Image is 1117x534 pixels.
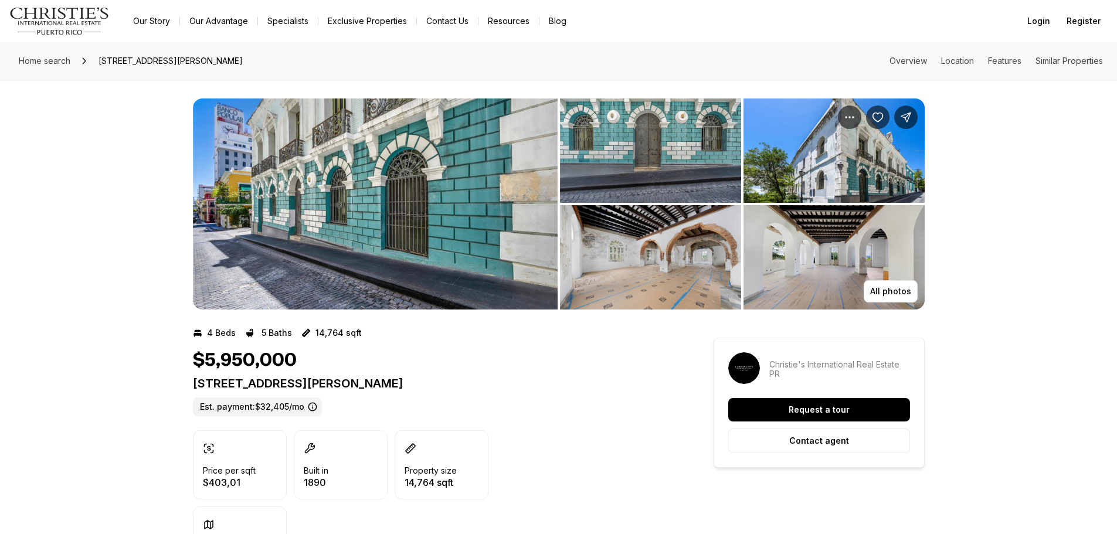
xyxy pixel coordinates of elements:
[193,349,297,372] h1: $5,950,000
[193,98,925,309] div: Listing Photos
[743,205,925,309] button: View image gallery
[180,13,257,29] a: Our Advantage
[1035,56,1103,66] a: Skip to: Similar Properties
[203,478,256,487] p: $403,01
[315,328,362,338] p: 14,764 sqft
[560,205,741,309] button: View image gallery
[9,7,110,35] img: logo
[245,324,292,342] button: 5 Baths
[124,13,179,29] a: Our Story
[193,98,558,309] li: 1 of 4
[728,398,910,421] button: Request a tour
[193,397,322,416] label: Est. payment: $32,405/mo
[789,436,849,445] p: Contact agent
[304,466,328,475] p: Built in
[539,13,576,29] a: Blog
[318,13,416,29] a: Exclusive Properties
[193,98,558,309] button: View image gallery
[19,56,70,66] span: Home search
[988,56,1021,66] a: Skip to: Features
[262,328,292,338] p: 5 Baths
[14,52,75,70] a: Home search
[864,280,918,302] button: All photos
[889,56,927,66] a: Skip to: Overview
[478,13,539,29] a: Resources
[889,56,1103,66] nav: Page section menu
[304,478,328,487] p: 1890
[941,56,974,66] a: Skip to: Location
[1020,9,1057,33] button: Login
[405,466,457,475] p: Property size
[789,405,850,414] p: Request a tour
[258,13,318,29] a: Specialists
[94,52,247,70] span: [STREET_ADDRESS][PERSON_NAME]
[207,328,236,338] p: 4 Beds
[728,428,910,453] button: Contact agent
[866,106,889,129] button: Save Property: 152 TETUAN ST
[838,106,861,129] button: Property options
[203,466,256,475] p: Price per sqft
[193,376,671,390] p: [STREET_ADDRESS][PERSON_NAME]
[743,98,925,203] button: View image gallery
[1060,9,1108,33] button: Register
[870,287,911,296] p: All photos
[417,13,478,29] button: Contact Us
[769,360,910,379] p: Christie's International Real Estate PR
[1027,16,1050,26] span: Login
[1067,16,1101,26] span: Register
[405,478,457,487] p: 14,764 sqft
[894,106,918,129] button: Share Property: 152 TETUAN ST
[560,98,741,203] button: View image gallery
[560,98,925,309] li: 2 of 4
